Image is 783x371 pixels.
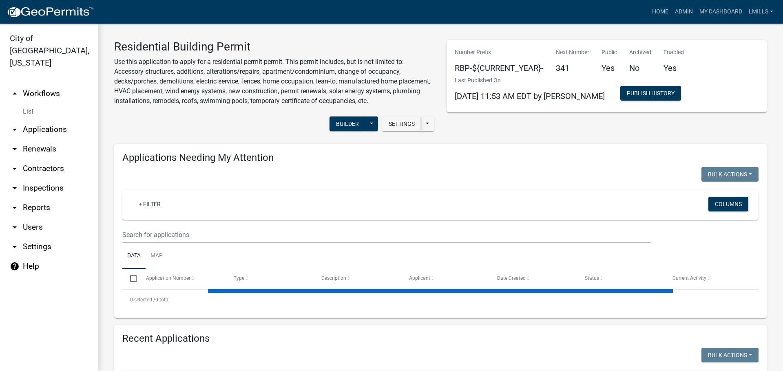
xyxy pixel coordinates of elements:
[10,144,20,154] i: arrow_drop_down
[226,269,314,288] datatable-header-cell: Type
[10,164,20,173] i: arrow_drop_down
[556,63,589,73] h5: 341
[701,348,759,362] button: Bulk Actions
[10,183,20,193] i: arrow_drop_down
[696,4,745,20] a: My Dashboard
[708,197,748,211] button: Columns
[497,275,526,281] span: Date Created
[330,116,365,131] button: Builder
[585,275,599,281] span: Status
[629,48,651,57] p: Archived
[602,48,617,57] p: Public
[620,86,681,101] button: Publish History
[122,243,146,269] a: Data
[665,269,752,288] datatable-header-cell: Current Activity
[455,76,605,85] p: Last Published On
[10,89,20,99] i: arrow_drop_up
[556,48,589,57] p: Next Number
[114,57,434,106] p: Use this application to apply for a residential permit permit. This permit includes, but is not l...
[455,48,544,57] p: Number Prefix
[745,4,776,20] a: lmills
[672,275,706,281] span: Current Activity
[10,222,20,232] i: arrow_drop_down
[10,242,20,252] i: arrow_drop_down
[664,48,684,57] p: Enabled
[122,290,759,310] div: 0 total
[234,275,244,281] span: Type
[10,261,20,271] i: help
[489,269,577,288] datatable-header-cell: Date Created
[455,91,605,101] span: [DATE] 11:53 AM EDT by [PERSON_NAME]
[409,275,430,281] span: Applicant
[114,40,434,54] h3: Residential Building Permit
[321,275,346,281] span: Description
[122,333,759,345] h4: Recent Applications
[132,197,167,211] a: + Filter
[629,63,651,73] h5: No
[455,63,544,73] h5: RBP-${CURRENT_YEAR}-
[146,243,168,269] a: Map
[672,4,696,20] a: Admin
[664,63,684,73] h5: Yes
[130,297,155,303] span: 0 selected /
[146,275,190,281] span: Application Number
[122,152,759,164] h4: Applications Needing My Attention
[10,125,20,134] i: arrow_drop_down
[577,269,665,288] datatable-header-cell: Status
[649,4,672,20] a: Home
[401,269,489,288] datatable-header-cell: Applicant
[620,91,681,97] wm-modal-confirm: Workflow Publish History
[602,63,617,73] h5: Yes
[701,167,759,182] button: Bulk Actions
[138,269,226,288] datatable-header-cell: Application Number
[122,269,138,288] datatable-header-cell: Select
[382,116,421,131] button: Settings
[122,226,650,243] input: Search for applications
[10,203,20,213] i: arrow_drop_down
[314,269,401,288] datatable-header-cell: Description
